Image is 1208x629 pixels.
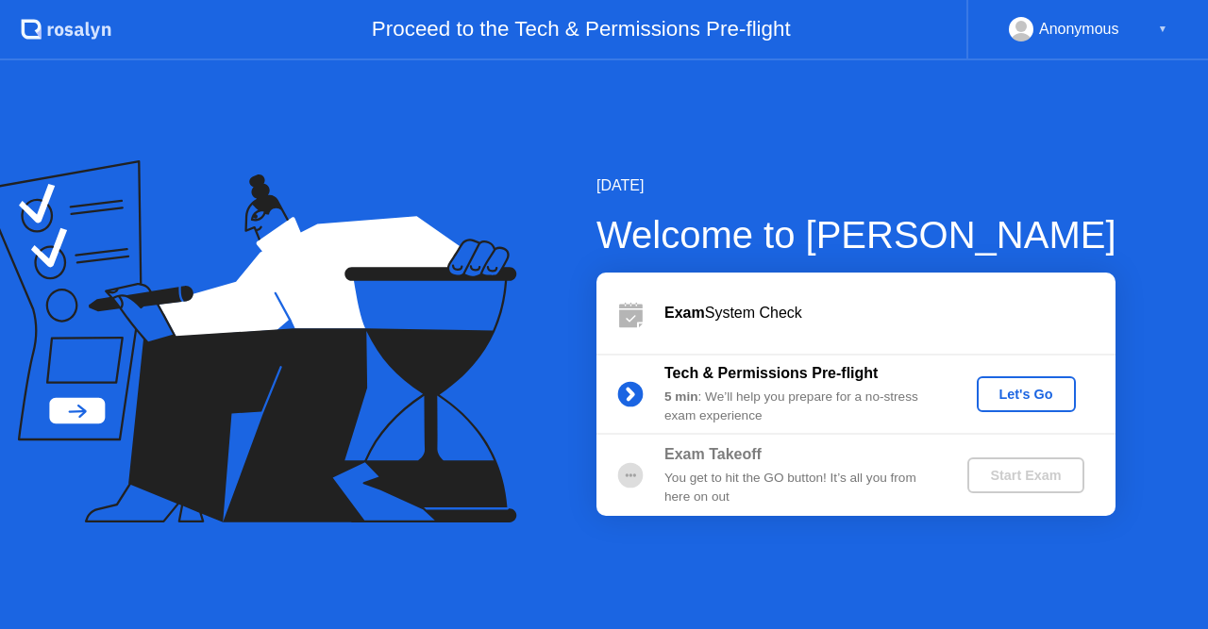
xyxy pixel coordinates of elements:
b: Tech & Permissions Pre-flight [664,365,878,381]
b: Exam Takeoff [664,446,762,462]
div: [DATE] [596,174,1116,197]
div: System Check [664,302,1116,324]
div: You get to hit the GO button! It’s all you from here on out [664,469,936,507]
button: Let's Go [977,376,1076,412]
div: : We’ll help you prepare for a no-stress exam experience [664,388,936,426]
div: ▼ [1158,17,1167,41]
div: Start Exam [975,468,1076,483]
b: 5 min [664,389,698,404]
button: Start Exam [967,457,1083,493]
div: Let's Go [984,387,1068,402]
div: Welcome to [PERSON_NAME] [596,207,1116,263]
div: Anonymous [1039,17,1119,41]
b: Exam [664,305,705,321]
